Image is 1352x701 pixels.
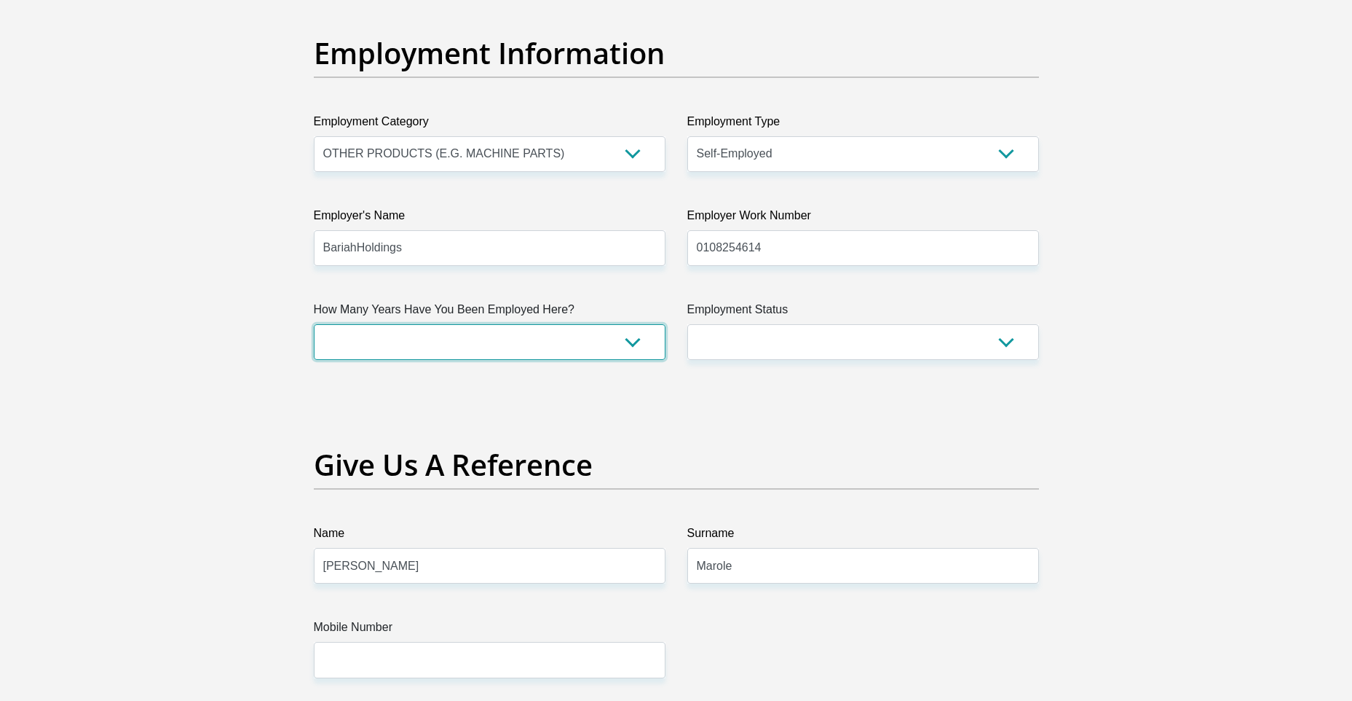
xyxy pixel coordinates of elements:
label: Name [314,525,665,548]
input: Employer Work Number [687,230,1039,266]
label: Surname [687,525,1039,548]
label: Mobile Number [314,619,665,642]
input: Employer's Name [314,230,665,266]
h2: Employment Information [314,36,1039,71]
label: Employment Category [314,113,665,136]
input: Mobile Number [314,642,665,678]
label: Employer's Name [314,207,665,230]
input: Name [314,548,665,584]
label: Employer Work Number [687,207,1039,230]
label: Employment Status [687,301,1039,324]
label: Employment Type [687,113,1039,136]
label: How Many Years Have You Been Employed Here? [314,301,665,324]
input: Surname [687,548,1039,584]
h2: Give Us A Reference [314,447,1039,482]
